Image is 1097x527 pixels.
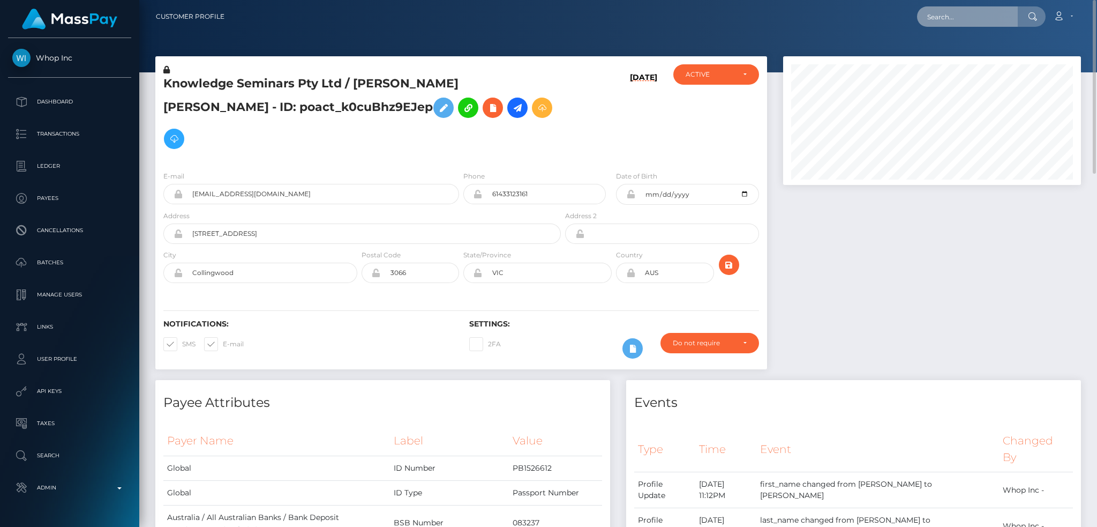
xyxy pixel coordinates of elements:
h4: Payee Attributes [163,394,602,412]
td: first_name changed from [PERSON_NAME] to [PERSON_NAME] [756,472,1000,508]
label: 2FA [469,337,501,351]
th: Value [509,426,602,456]
label: State/Province [463,250,511,260]
p: Cancellations [12,222,127,239]
label: SMS [163,337,196,351]
a: API Keys [8,378,131,405]
p: API Keys [12,383,127,399]
p: Dashboard [12,94,127,110]
label: E-mail [163,172,184,181]
div: Do not require [673,339,734,347]
p: Search [12,448,127,464]
label: Phone [463,172,485,181]
p: Manage Users [12,287,127,303]
p: Taxes [12,415,127,432]
p: Batches [12,255,127,271]
td: Passport Number [509,480,602,505]
th: Type [634,426,695,472]
h4: Events [634,394,1073,412]
a: Admin [8,474,131,501]
button: Do not require [660,333,759,353]
th: Time [695,426,756,472]
label: Address 2 [565,211,597,221]
a: Initiate Payout [507,98,528,118]
td: Whop Inc - [999,472,1073,508]
p: Links [12,319,127,335]
th: Payer Name [163,426,390,456]
a: Taxes [8,410,131,437]
label: City [163,250,176,260]
img: MassPay Logo [22,9,117,29]
a: Cancellations [8,217,131,244]
a: Manage Users [8,281,131,308]
a: Search [8,442,131,469]
h6: [DATE] [630,73,657,158]
label: Address [163,211,190,221]
h6: Notifications: [163,320,453,329]
p: Ledger [12,158,127,174]
th: Event [756,426,1000,472]
td: Global [163,480,390,505]
td: [DATE] 11:12PM [695,472,756,508]
p: Admin [12,480,127,496]
input: Search... [917,6,1018,27]
label: Postal Code [362,250,401,260]
span: Whop Inc [8,53,131,63]
a: Batches [8,249,131,276]
td: Global [163,456,390,480]
label: Country [616,250,643,260]
p: Transactions [12,126,127,142]
p: User Profile [12,351,127,367]
td: ID Number [390,456,508,480]
td: PB1526612 [509,456,602,480]
a: Transactions [8,121,131,147]
div: ACTIVE [686,70,734,79]
label: E-mail [204,337,244,351]
h6: Settings: [469,320,759,329]
th: Label [390,426,508,456]
a: User Profile [8,346,131,373]
img: Whop Inc [12,49,31,67]
p: Payees [12,190,127,206]
a: Payees [8,185,131,212]
h5: Knowledge Seminars Pty Ltd / [PERSON_NAME] [PERSON_NAME] - ID: poact_k0cuBhz9EJep [163,76,555,154]
td: ID Type [390,480,508,505]
td: Profile Update [634,472,695,508]
a: Links [8,314,131,340]
a: Ledger [8,153,131,180]
a: Customer Profile [156,5,224,28]
label: Date of Birth [616,172,657,181]
th: Changed By [999,426,1073,472]
a: Dashboard [8,88,131,115]
button: ACTIVE [673,64,759,85]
